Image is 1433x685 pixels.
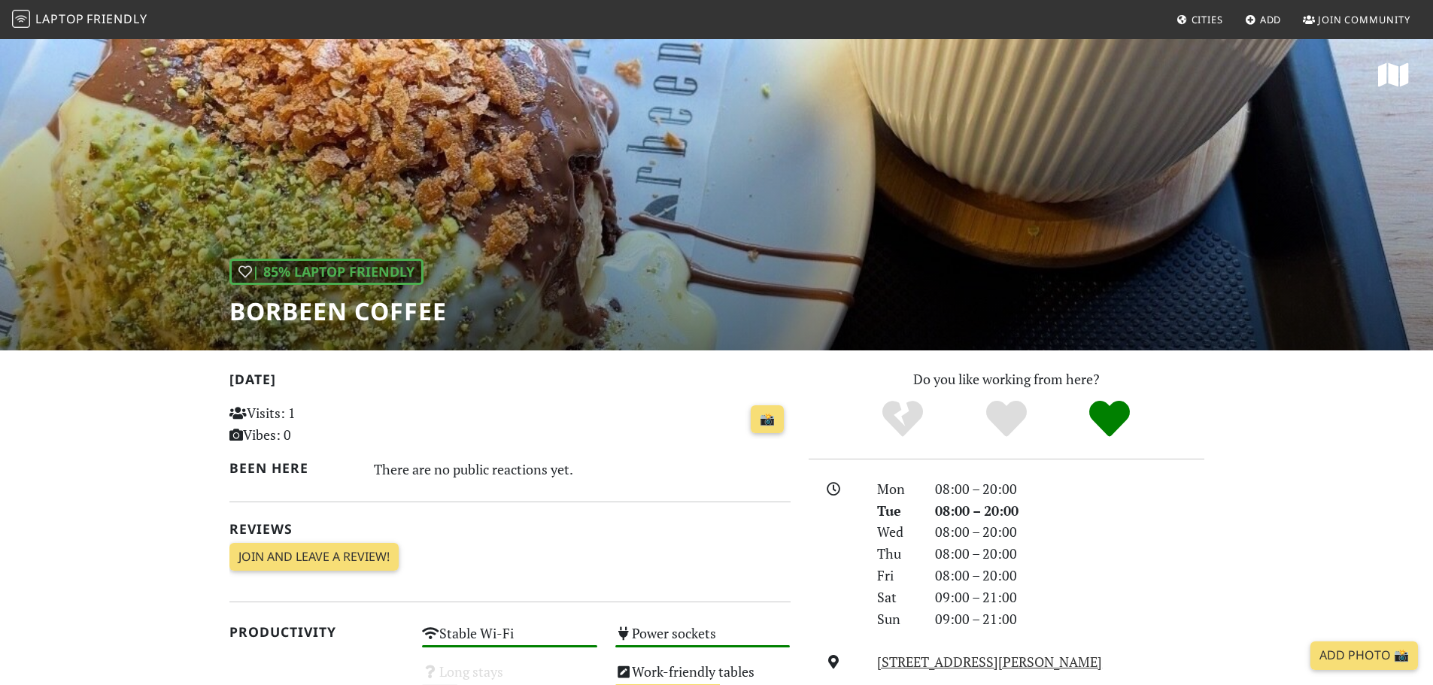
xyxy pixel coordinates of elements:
[229,624,405,640] h2: Productivity
[955,399,1058,440] div: Yes
[1310,641,1418,670] a: Add Photo 📸
[229,521,791,537] h2: Reviews
[926,500,1213,522] div: 08:00 – 20:00
[229,297,447,326] h1: Borbeen Coffee
[229,259,424,285] div: | 85% Laptop Friendly
[606,621,800,659] div: Power sockets
[12,10,30,28] img: LaptopFriendly
[35,11,84,27] span: Laptop
[229,402,405,446] p: Visits: 1 Vibes: 0
[87,11,147,27] span: Friendly
[868,608,925,630] div: Sun
[868,565,925,586] div: Fri
[12,7,147,33] a: LaptopFriendly LaptopFriendly
[868,521,925,543] div: Wed
[926,478,1213,500] div: 08:00 – 20:00
[809,368,1204,390] p: Do you like working from here?
[868,543,925,565] div: Thu
[926,543,1213,565] div: 08:00 – 20:00
[413,621,606,659] div: Stable Wi-Fi
[229,543,399,571] a: Join and leave a review!
[851,399,955,440] div: No
[926,608,1213,630] div: 09:00 – 21:00
[1260,13,1282,26] span: Add
[1297,6,1416,33] a: Join Community
[1058,399,1161,440] div: Definitely!
[926,565,1213,586] div: 08:00 – 20:00
[1170,6,1229,33] a: Cities
[926,521,1213,543] div: 08:00 – 20:00
[751,405,784,434] a: 📸
[1239,6,1288,33] a: Add
[229,371,791,393] h2: [DATE]
[1318,13,1410,26] span: Join Community
[229,460,357,476] h2: Been here
[374,457,791,481] div: There are no public reactions yet.
[868,478,925,500] div: Mon
[1192,13,1223,26] span: Cities
[926,586,1213,608] div: 09:00 – 21:00
[868,500,925,522] div: Tue
[877,653,1102,671] a: [STREET_ADDRESS][PERSON_NAME]
[868,586,925,608] div: Sat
